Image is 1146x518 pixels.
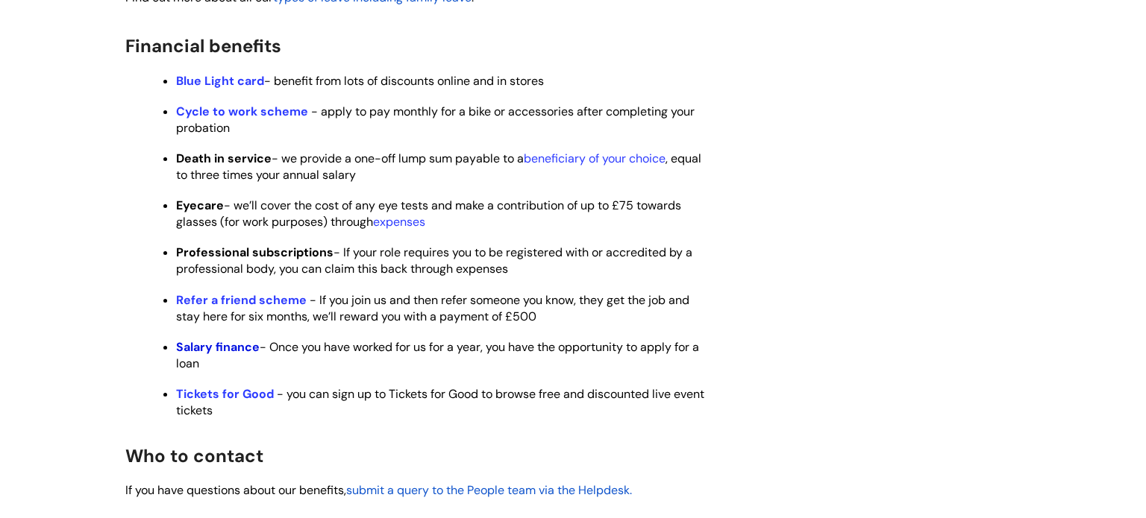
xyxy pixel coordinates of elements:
[176,104,308,119] a: Cycle to work scheme
[176,198,681,230] span: - we’ll cover the cost of any eye tests and make a contribution of up to £75 towards glasses (for...
[524,151,666,166] a: beneficiary of your choice
[176,339,260,355] a: Salary finance
[176,73,544,89] span: - benefit from lots of discounts online and in stores
[176,104,695,136] span: - apply to pay monthly for a bike or accessories after completing your probation
[176,73,264,89] a: Blue Light card
[125,34,281,57] span: Financial benefits
[176,244,334,260] strong: Professional subscriptions
[125,482,346,498] span: If you have questions about our benefits,
[176,151,701,183] span: - we provide a one-off lump sum payable to a , equal to three times your annual salary
[176,151,272,166] strong: Death in service
[176,339,699,371] span: - Once you have worked for us for a year, you have the opportunity to apply for a loan
[176,292,689,324] span: - If you join us and then refer someone you know, they get the job and stay here for six months, ...
[176,244,692,277] span: - If your role requires you to be registered with or accredited by a professional body, you can c...
[125,444,263,467] span: Who to contact
[176,386,274,402] a: Tickets for Good
[346,481,632,499] a: submit a query to the People team via the Helpdesk.
[176,386,704,418] span: - you can sign up to Tickets for Good to browse free and discounted live event tickets
[176,198,224,213] strong: Eyecare
[176,292,307,308] a: Refer a friend scheme
[346,482,632,498] span: submit a query to the People team via the Helpdesk.
[373,214,425,230] a: expenses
